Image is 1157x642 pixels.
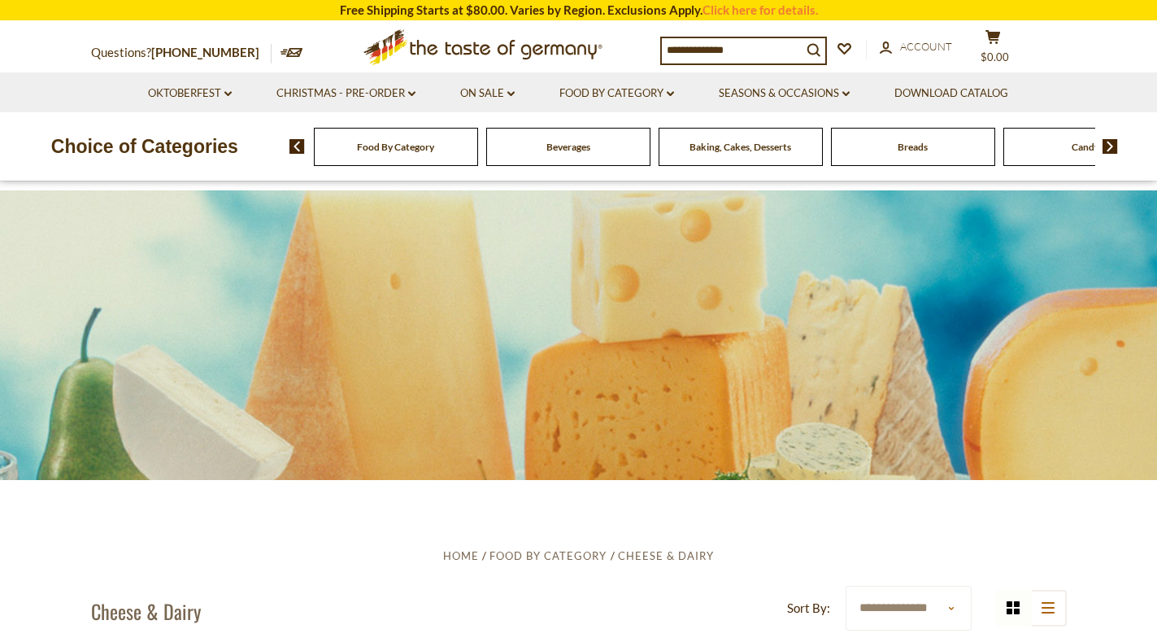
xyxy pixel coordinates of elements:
label: Sort By: [787,598,830,618]
a: Oktoberfest [148,85,232,103]
a: Click here for details. [702,2,818,17]
a: Breads [898,141,928,153]
a: Home [443,549,479,562]
a: Cheese & Dairy [618,549,714,562]
img: next arrow [1103,139,1118,154]
a: Food By Category [559,85,674,103]
a: Christmas - PRE-ORDER [276,85,415,103]
span: $0.00 [981,50,1009,63]
a: Food By Category [357,141,434,153]
a: On Sale [460,85,515,103]
a: Baking, Cakes, Desserts [689,141,791,153]
button: $0.00 [969,29,1018,70]
a: Beverages [546,141,590,153]
span: Account [900,40,952,53]
a: Candy [1072,141,1099,153]
a: Seasons & Occasions [719,85,850,103]
a: [PHONE_NUMBER] [151,45,259,59]
a: Download Catalog [894,85,1008,103]
img: previous arrow [289,139,305,154]
a: Account [880,38,952,56]
a: Food By Category [489,549,607,562]
h1: Cheese & Dairy [91,599,201,623]
p: Questions? [91,42,272,63]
